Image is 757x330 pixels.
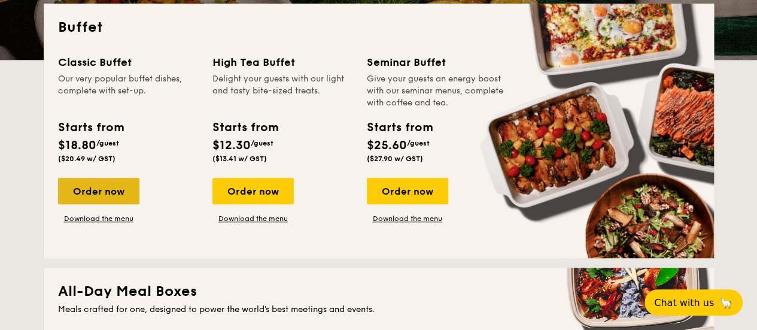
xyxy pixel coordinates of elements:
[58,18,700,37] h2: Buffet
[367,138,407,153] span: $25.60
[644,289,743,316] button: Chat with us🦙
[58,304,700,316] div: Meals crafted for one, designed to power the world's best meetings and events.
[212,54,352,71] div: High Tea Buffet
[58,54,198,71] div: Classic Buffet
[58,73,198,109] div: Our very popular buffet dishes, complete with set-up.
[58,282,700,301] h2: All-Day Meal Boxes
[212,178,294,204] div: Order now
[58,178,139,204] div: Order now
[654,297,714,308] span: Chat with us
[58,214,139,223] a: Download the menu
[96,139,119,147] span: /guest
[58,119,123,137] div: Starts from
[367,178,448,204] div: Order now
[58,138,96,153] span: $18.80
[251,139,273,147] span: /guest
[367,73,507,109] div: Give your guests an energy boost with our seminar menus, complete with coffee and tea.
[58,155,115,163] span: ($20.49 w/ GST)
[212,119,278,137] div: Starts from
[367,214,448,223] a: Download the menu
[367,54,507,71] div: Seminar Buffet
[212,73,352,109] div: Delight your guests with our light and tasty bite-sized treats.
[212,138,251,153] span: $12.30
[719,296,733,310] span: 🦙
[367,155,423,163] span: ($27.90 w/ GST)
[407,139,430,147] span: /guest
[212,214,294,223] a: Download the menu
[367,119,432,137] div: Starts from
[212,155,267,163] span: ($13.41 w/ GST)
